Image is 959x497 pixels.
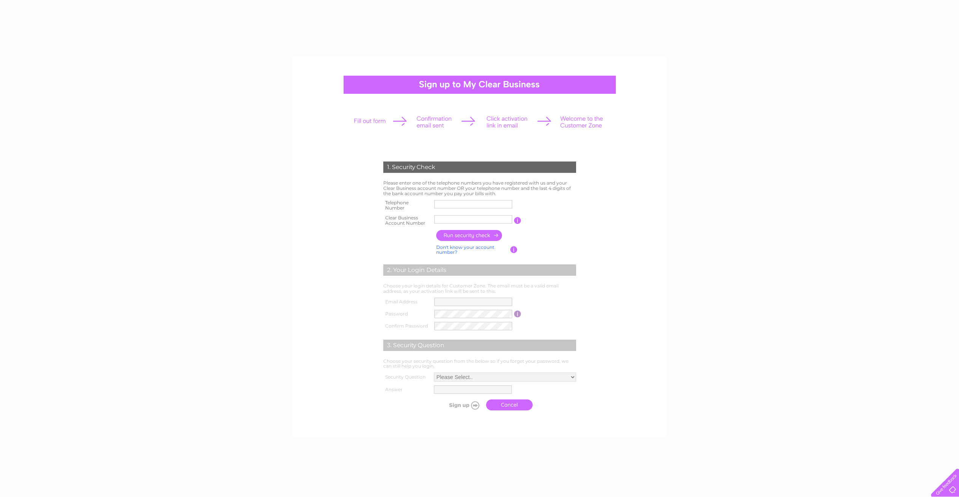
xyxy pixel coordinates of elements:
[514,217,521,224] input: Information
[381,371,432,384] th: Security Question
[381,296,433,308] th: Email Address
[381,308,433,320] th: Password
[383,340,576,351] div: 3. Security Question
[381,213,433,228] th: Clear Business Account Number
[381,384,432,396] th: Answer
[381,357,578,371] td: Choose your security question from the below so if you forget your password, we can still help yo...
[383,162,576,173] div: 1. Security Check
[381,281,578,296] td: Choose your login details for Customer Zone. The email must be a valid email address, as your act...
[381,179,578,198] td: Please enter one of the telephone numbers you have registered with us and your Clear Business acc...
[436,400,482,410] input: Submit
[381,198,433,213] th: Telephone Number
[514,311,521,317] input: Information
[436,244,494,255] a: Don't know your account number?
[486,399,533,410] a: Cancel
[381,320,433,332] th: Confirm Password
[383,264,576,276] div: 2. Your Login Details
[510,246,517,253] input: Information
